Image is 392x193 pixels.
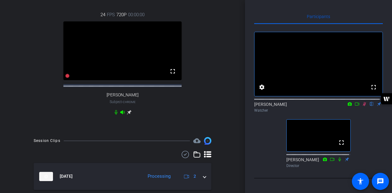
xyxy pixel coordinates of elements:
[286,163,351,169] div: Director
[145,173,174,180] div: Processing
[254,101,383,113] div: [PERSON_NAME]
[34,138,60,144] div: Session Clips
[254,108,383,113] div: Watcher
[338,139,345,146] mat-icon: fullscreen
[39,172,53,181] img: thumb-nail
[286,157,351,169] div: [PERSON_NAME]
[122,100,123,104] span: -
[107,92,138,98] span: [PERSON_NAME]
[60,173,73,180] span: [DATE]
[193,137,201,144] span: Destinations for your clips
[128,11,145,18] span: 00:00:00
[307,14,330,19] span: Participants
[370,84,377,91] mat-icon: fullscreen
[377,178,384,185] mat-icon: message
[107,11,115,18] span: FPS
[110,99,136,105] span: Subject
[194,173,196,180] span: 2
[204,137,211,144] img: Session clips
[34,163,211,190] mat-expansion-panel-header: thumb-nail[DATE]Processing2
[116,11,126,18] span: 720P
[100,11,105,18] span: 24
[258,84,266,91] mat-icon: settings
[123,100,136,104] span: Chrome
[368,101,375,106] mat-icon: flip
[169,68,176,75] mat-icon: fullscreen
[193,137,201,144] mat-icon: cloud_upload
[357,178,364,185] mat-icon: accessibility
